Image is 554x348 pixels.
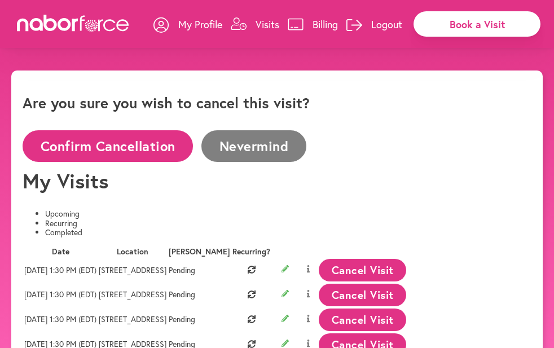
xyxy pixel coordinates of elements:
p: Billing [313,17,338,31]
td: [DATE] 1:30 PM (EDT) [24,258,97,282]
button: Confirm Cancellation [23,130,193,161]
button: Nevermind [201,130,306,161]
button: Cancel Visit [319,259,406,281]
td: Pending [168,258,231,282]
th: Recurring? [232,246,271,257]
li: Upcoming [45,209,531,219]
p: Logout [371,17,402,31]
a: Visits [231,7,279,41]
p: My Profile [178,17,222,31]
td: [DATE] 1:30 PM (EDT) [24,308,97,332]
li: Recurring [45,219,531,228]
a: Logout [346,7,402,41]
th: [PERSON_NAME] [168,246,231,257]
p: Visits [256,17,279,31]
td: Pending [168,283,231,307]
td: Pending [168,308,231,332]
div: Book a Visit [414,11,540,37]
th: Location [98,246,167,257]
th: Date [24,246,97,257]
button: Cancel Visit [319,309,406,331]
a: My Profile [153,7,222,41]
a: Billing [288,7,338,41]
td: [STREET_ADDRESS] [98,308,167,332]
td: [STREET_ADDRESS] [98,283,167,307]
td: [DATE] 1:30 PM (EDT) [24,283,97,307]
li: Completed [45,228,531,237]
h1: My Visits [23,169,108,193]
h2: Are you sure you wish to cancel this visit? [23,94,523,112]
td: [STREET_ADDRESS] [98,258,167,282]
button: Cancel Visit [319,284,406,306]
